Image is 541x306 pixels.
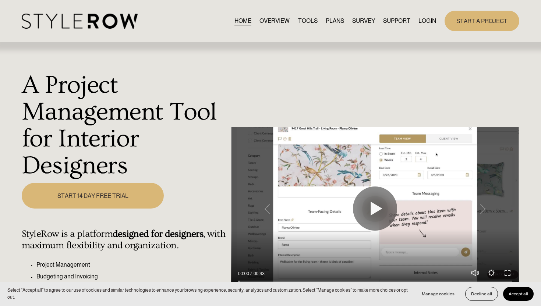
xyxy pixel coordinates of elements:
button: Play [353,186,397,231]
button: Manage cookies [416,287,460,301]
p: Budgeting and Invoicing [36,272,227,281]
a: START A PROJECT [445,11,519,31]
a: OVERVIEW [259,16,290,26]
a: PLANS [326,16,344,26]
span: Accept all [509,291,528,296]
p: Select “Accept all” to agree to our use of cookies and similar technologies to enhance your brows... [7,287,409,300]
a: folder dropdown [383,16,410,26]
input: Seek [238,278,512,284]
button: Decline all [465,287,498,301]
a: LOGIN [418,16,436,26]
button: Accept all [503,287,534,301]
h1: A Project Management Tool for Interior Designers [22,72,227,179]
span: Decline all [471,291,492,296]
a: SURVEY [352,16,375,26]
span: SUPPORT [383,17,410,25]
div: Current time [238,270,251,277]
strong: designed for designers [113,228,203,239]
img: StyleRow [22,14,138,29]
a: HOME [234,16,251,26]
p: Project Management [36,260,227,269]
a: TOOLS [298,16,318,26]
div: Duration [251,270,266,277]
h4: StyleRow is a platform , with maximum flexibility and organization. [22,228,227,251]
span: Manage cookies [422,291,455,296]
a: START 14 DAY FREE TRIAL [22,183,164,208]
